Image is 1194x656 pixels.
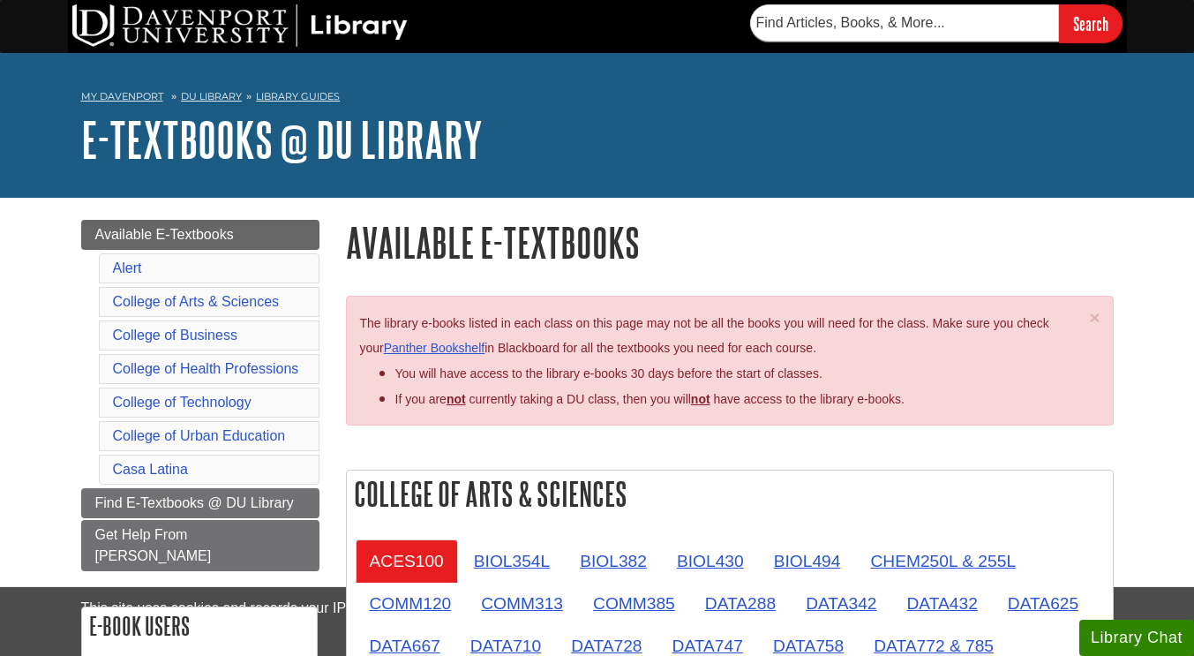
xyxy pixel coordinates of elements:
a: COMM313 [467,582,577,625]
img: DU Library [72,4,408,47]
a: BIOL382 [566,539,661,583]
a: Panther Bookshelf [384,341,484,355]
form: Searches DU Library's articles, books, and more [750,4,1123,42]
h2: College of Arts & Sciences [347,471,1113,517]
a: College of Business [113,328,237,343]
a: COMM120 [356,582,466,625]
a: My Davenport [81,89,163,104]
strong: not [447,392,466,406]
a: Alert [113,260,142,275]
a: BIOL494 [760,539,855,583]
span: The library e-books listed in each class on this page may not be all the books you will need for ... [360,316,1049,356]
a: E-Textbooks @ DU Library [81,112,483,167]
span: You will have access to the library e-books 30 days before the start of classes. [395,366,822,381]
a: College of Arts & Sciences [113,294,280,309]
a: College of Urban Education [113,428,286,443]
h2: E-book Users [82,607,317,645]
a: BIOL430 [663,539,758,583]
a: College of Technology [113,395,252,410]
u: not [691,392,710,406]
a: DATA625 [994,582,1093,625]
a: DATA342 [792,582,890,625]
button: Library Chat [1079,620,1194,656]
a: ACES100 [356,539,458,583]
h1: Available E-Textbooks [346,220,1114,265]
a: College of Health Professions [113,361,299,376]
span: Find E-Textbooks @ DU Library [95,495,294,510]
span: × [1089,307,1100,328]
a: DU Library [181,90,242,102]
a: DATA432 [892,582,991,625]
a: Casa Latina [113,462,188,477]
a: Available E-Textbooks [81,220,319,250]
a: Library Guides [256,90,340,102]
nav: breadcrumb [81,85,1114,113]
input: Find Articles, Books, & More... [750,4,1059,41]
a: Get Help From [PERSON_NAME] [81,520,319,571]
span: Available E-Textbooks [95,227,234,242]
span: Get Help From [PERSON_NAME] [95,527,212,563]
a: Find E-Textbooks @ DU Library [81,488,319,518]
a: DATA288 [691,582,790,625]
button: Close [1089,308,1100,327]
a: COMM385 [579,582,689,625]
a: BIOL354L [460,539,564,583]
input: Search [1059,4,1123,42]
span: If you are currently taking a DU class, then you will have access to the library e-books. [395,392,905,406]
a: CHEM250L & 255L [856,539,1030,583]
